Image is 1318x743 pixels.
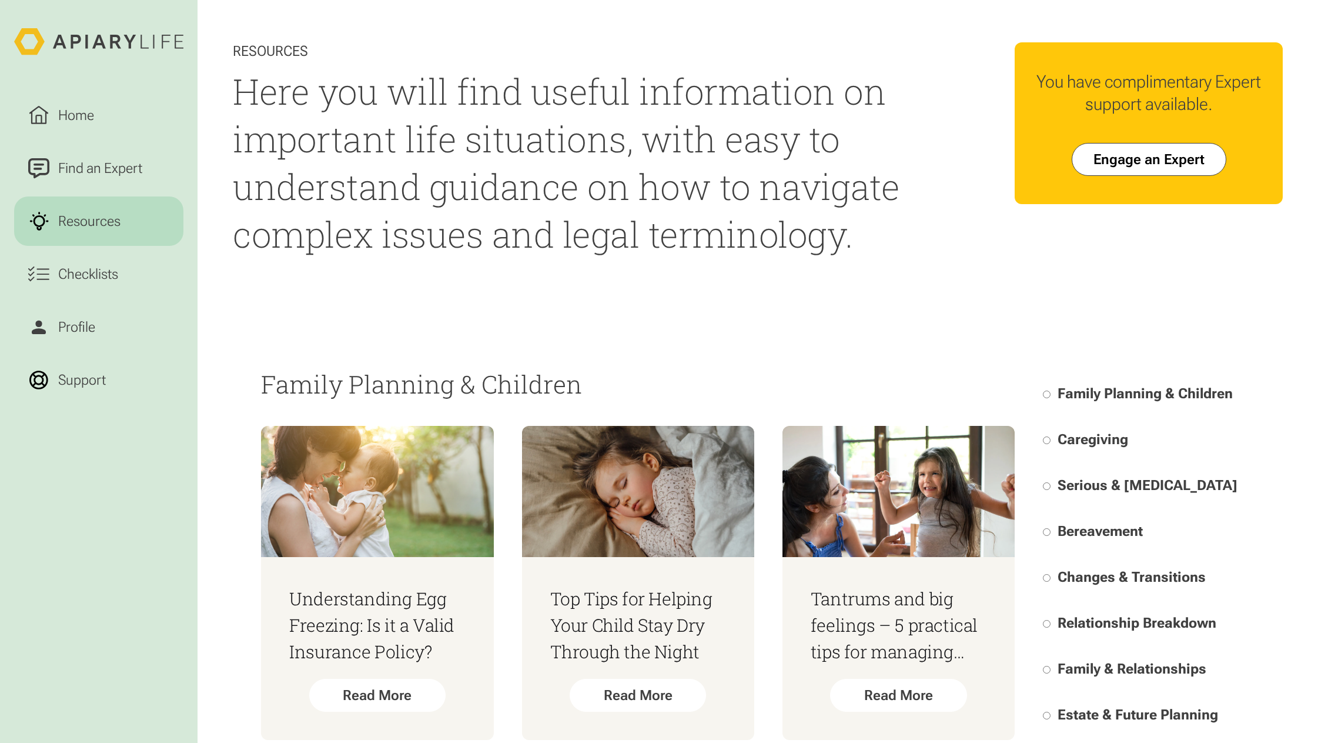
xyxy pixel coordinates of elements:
[1058,385,1233,402] span: Family Planning & Children
[1058,477,1237,494] span: Serious & [MEDICAL_DATA]
[14,249,183,299] a: Checklists
[55,264,122,285] div: Checklists
[570,679,707,712] div: Read More
[1058,661,1206,677] span: Family & Relationships
[1058,431,1128,448] span: Caregiving
[14,355,183,405] a: Support
[1043,437,1051,444] input: Caregiving
[55,369,109,391] div: Support
[1043,712,1051,719] input: Estate & Future Planning
[1043,482,1051,490] input: Serious & [MEDICAL_DATA]
[1029,71,1269,115] div: You have complimentary Expert support available.
[1043,574,1051,582] input: Changes & Transitions
[830,679,967,712] div: Read More
[261,426,493,739] a: Understanding Egg Freezing: Is it a Valid Insurance Policy?Read More
[1043,528,1051,536] input: Bereavement
[289,585,465,665] h3: Understanding Egg Freezing: Is it a Valid Insurance Policy?
[14,91,183,140] a: Home
[261,371,1015,398] h2: Family Planning & Children
[1043,391,1051,398] input: Family Planning & Children
[14,302,183,352] a: Profile
[1058,615,1216,631] span: Relationship Breakdown
[55,211,124,232] div: Resources
[55,316,99,338] div: Profile
[14,196,183,246] a: Resources
[811,585,986,665] h3: Tantrums and big feelings – 5 practical tips for managing children’s challenging behaviour
[233,67,910,258] h1: Here you will find useful information on important life situations, with easy to understand guida...
[550,585,726,665] h3: Top Tips for Helping Your Child Stay Dry Through the Night
[1043,666,1051,674] input: Family & Relationships
[233,42,910,60] div: Resources
[782,426,1015,739] a: Tantrums and big feelings – 5 practical tips for managing children’s challenging behaviourRead More
[309,679,446,712] div: Read More
[1058,569,1206,585] span: Changes & Transitions
[55,158,146,179] div: Find an Expert
[1043,620,1051,628] input: Relationship Breakdown
[55,105,98,126] div: Home
[522,426,754,739] a: Top Tips for Helping Your Child Stay Dry Through the NightRead More
[1072,143,1226,176] a: Engage an Expert
[14,144,183,193] a: Find an Expert
[1058,707,1218,723] span: Estate & Future Planning
[1058,523,1143,539] span: Bereavement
